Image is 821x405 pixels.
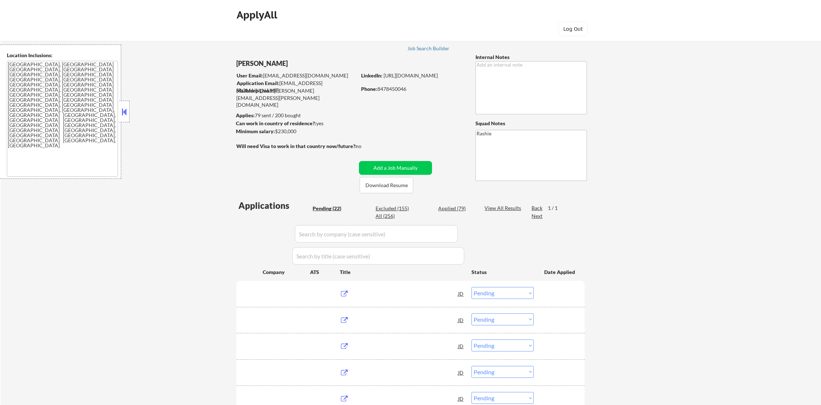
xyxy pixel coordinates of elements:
div: JD [457,366,465,379]
div: View All Results [484,204,523,212]
div: JD [457,339,465,353]
div: JD [457,313,465,326]
strong: Phone: [361,86,377,92]
div: 1 / 1 [548,204,564,212]
button: Download Resume [360,177,413,193]
div: JD [457,392,465,405]
div: yes [236,120,354,127]
div: Pending (22) [313,205,349,212]
div: [PERSON_NAME] [236,59,385,68]
div: 79 sent / 200 bought [236,112,356,119]
div: Squad Notes [475,120,587,127]
div: no [356,143,376,150]
div: Status [471,265,534,278]
div: ApplyAll [237,9,279,21]
strong: Application Email: [237,80,279,86]
strong: User Email: [237,72,263,79]
div: [EMAIL_ADDRESS][DOMAIN_NAME] [237,72,356,79]
strong: Mailslurp Email: [236,88,274,94]
div: Excluded (155) [376,205,412,212]
div: $230,000 [236,128,356,135]
input: Search by company (case sensitive) [295,225,458,242]
strong: Will need Visa to work in that country now/future?: [236,143,357,149]
a: Job Search Builder [407,46,450,53]
div: Title [340,269,465,276]
div: Back [532,204,543,212]
button: Log Out [559,22,588,36]
div: Location Inclusions: [7,52,118,59]
div: Internal Notes [475,54,587,61]
div: Date Applied [544,269,576,276]
strong: LinkedIn: [361,72,382,79]
strong: Minimum salary: [236,128,275,134]
a: [URL][DOMAIN_NAME] [384,72,438,79]
button: Add a Job Manually [359,161,432,175]
div: [EMAIL_ADDRESS][DOMAIN_NAME] [237,80,356,94]
div: Job Search Builder [407,46,450,51]
div: All (256) [376,212,412,220]
div: [PERSON_NAME][EMAIL_ADDRESS][PERSON_NAME][DOMAIN_NAME] [236,87,356,109]
div: 8478450046 [361,85,464,93]
strong: Can work in country of residence?: [236,120,316,126]
div: Company [263,269,310,276]
input: Search by title (case sensitive) [292,247,464,265]
strong: Applies: [236,112,255,118]
div: JD [457,287,465,300]
div: Applications [238,201,310,210]
div: Next [532,212,543,220]
div: Applied (79) [438,205,474,212]
div: ATS [310,269,340,276]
